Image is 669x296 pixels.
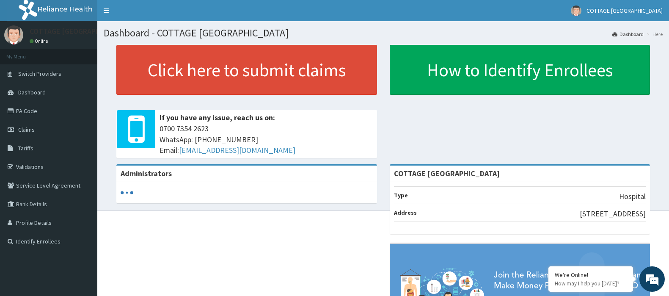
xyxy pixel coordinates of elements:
[586,7,663,14] span: COTTAGE [GEOGRAPHIC_DATA]
[390,45,650,95] a: How to Identify Enrollees
[30,38,50,44] a: Online
[18,89,46,96] span: Dashboard
[4,25,23,44] img: User Image
[30,28,132,35] p: COTTAGE [GEOGRAPHIC_DATA]
[571,6,581,16] img: User Image
[555,271,627,279] div: We're Online!
[160,123,373,156] span: 0700 7354 2623 WhatsApp: [PHONE_NUMBER] Email:
[644,30,663,38] li: Here
[394,209,417,216] b: Address
[394,191,408,199] b: Type
[160,113,275,122] b: If you have any issue, reach us on:
[612,30,644,38] a: Dashboard
[555,280,627,287] p: How may I help you today?
[121,169,172,178] b: Administrators
[394,169,500,178] strong: COTTAGE [GEOGRAPHIC_DATA]
[18,70,61,77] span: Switch Providers
[104,28,663,39] h1: Dashboard - COTTAGE [GEOGRAPHIC_DATA]
[18,144,33,152] span: Tariffs
[116,45,377,95] a: Click here to submit claims
[18,126,35,133] span: Claims
[580,208,646,219] p: [STREET_ADDRESS]
[179,145,295,155] a: [EMAIL_ADDRESS][DOMAIN_NAME]
[619,191,646,202] p: Hospital
[121,186,133,199] svg: audio-loading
